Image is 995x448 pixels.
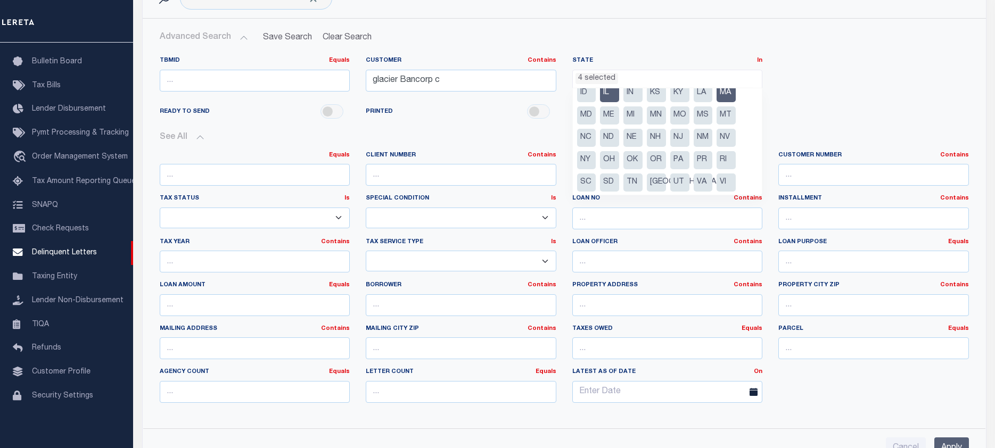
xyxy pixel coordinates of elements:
li: [GEOGRAPHIC_DATA] [647,173,666,192]
li: MO [670,106,689,125]
label: TBMID [160,56,350,65]
li: MT [717,106,736,125]
span: Delinquent Letters [32,249,97,256]
input: ... [160,70,350,92]
span: Security Settings [32,392,93,400]
span: TIQA [32,320,49,328]
a: Contains [734,282,762,288]
label: PARCEL [778,325,969,334]
a: Is [551,239,556,245]
li: NC [577,129,596,147]
li: MS [694,106,713,125]
li: OH [600,151,619,169]
a: Contains [734,195,762,201]
li: SC [577,173,596,192]
label: Property City Zip [778,281,969,290]
a: Contains [528,282,556,288]
label: STATE [572,56,763,65]
a: Contains [528,326,556,331]
span: Order Management System [32,153,128,161]
li: PR [694,151,713,169]
li: MD [577,106,596,125]
input: ... [572,251,763,272]
input: ... [778,164,969,186]
li: VI [717,173,736,192]
label: LOAN OFFICER [572,238,763,247]
label: Tax Service Type [366,238,556,247]
label: LATEST AS OF DATE [564,368,771,377]
span: Refunds [32,344,61,352]
input: ... [572,208,763,229]
label: LOAN AMOUNT [160,281,350,290]
input: ... [778,337,969,359]
label: Agency Count [160,368,350,377]
input: ... [160,337,350,359]
li: OR [647,151,666,169]
li: ND [600,129,619,147]
input: ... [366,337,556,359]
a: Equals [329,57,350,63]
li: NM [694,129,713,147]
li: NE [623,129,643,147]
label: Tax Status [160,194,350,203]
li: ID [577,84,596,102]
li: MN [647,106,666,125]
input: ... [160,294,350,316]
button: See All [160,132,969,143]
a: Contains [528,57,556,63]
label: Customer [366,56,556,65]
li: KS [647,84,666,102]
a: Contains [940,152,969,158]
input: ... [778,294,969,316]
a: On [754,369,762,375]
label: BORROWER [366,281,556,290]
button: Save Search [257,27,318,48]
input: ... [572,294,763,316]
input: ... [366,294,556,316]
a: Contains [734,239,762,245]
a: Contains [321,239,350,245]
a: Contains [321,326,350,331]
li: TN [623,173,643,192]
li: RI [717,151,736,169]
li: MA [717,84,736,102]
a: Is [344,195,350,201]
label: LOAN NO [572,194,763,203]
li: NY [577,151,596,169]
label: Mailing Address [160,325,350,334]
li: SD [600,173,619,192]
label: Tax Year [160,238,350,247]
input: ... [366,381,556,403]
span: Bulletin Board [32,58,82,65]
label: TAXES OWED [572,325,763,334]
span: Check Requests [32,225,89,233]
span: Lender Non-Disbursement [32,297,124,304]
a: In [757,57,762,63]
label: Client Number [366,151,556,160]
li: MI [623,106,643,125]
li: OK [623,151,643,169]
li: ME [600,106,619,125]
label: Property Address [572,281,763,290]
a: Equals [329,282,350,288]
a: Contains [528,152,556,158]
label: Mailing City Zip [366,325,556,334]
span: Tax Bills [32,82,61,89]
input: ... [778,208,969,229]
span: PRINTED [366,107,393,117]
label: Special Condition [366,194,556,203]
input: ... [160,381,350,403]
li: 4 selected [575,73,618,85]
a: Equals [329,152,350,158]
li: IL [600,84,619,102]
input: ... [778,251,969,272]
input: ... [366,70,556,92]
a: Equals [948,239,969,245]
label: LOAN PURPOSE [778,238,969,247]
li: KY [670,84,689,102]
span: Taxing Entity [32,273,77,280]
li: VA [694,173,713,192]
label: LETTER COUNT [366,368,556,377]
input: ... [572,337,763,359]
a: Equals [742,326,762,331]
